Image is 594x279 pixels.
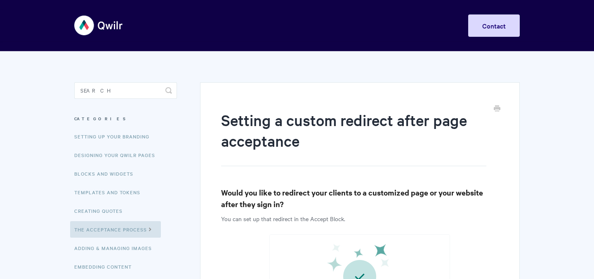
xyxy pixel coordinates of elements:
[74,147,161,163] a: Designing Your Qwilr Pages
[74,111,177,126] h3: Categories
[221,187,499,210] h3: Would you like to redirect your clients to a customized page or your website after they sign in?
[468,14,520,37] a: Contact
[74,10,123,41] img: Qwilr Help Center
[70,221,161,238] a: The Acceptance Process
[74,165,139,182] a: Blocks and Widgets
[74,203,129,219] a: Creating Quotes
[74,240,158,256] a: Adding & Managing Images
[74,258,138,275] a: Embedding Content
[221,214,499,224] p: You can set up that redirect in the Accept Block.
[74,82,177,99] input: Search
[74,128,156,145] a: Setting up your Branding
[221,110,486,166] h1: Setting a custom redirect after page acceptance
[74,184,146,200] a: Templates and Tokens
[494,105,500,114] a: Print this Article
